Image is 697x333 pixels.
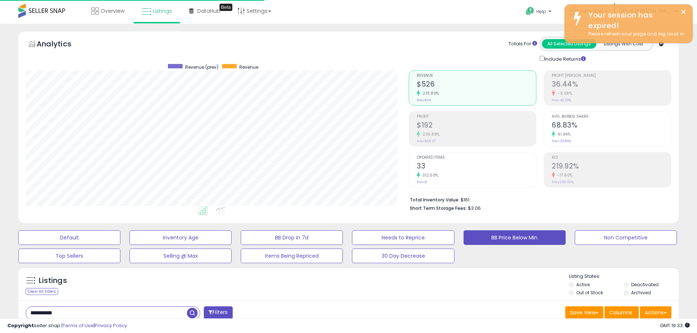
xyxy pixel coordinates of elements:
span: Revenue [417,74,536,78]
span: Overview [101,7,124,15]
button: BB Price Below Min [464,230,566,245]
button: Listings With Cost [596,39,651,49]
small: -9.08% [555,91,572,96]
div: Your session has expired! [583,10,687,31]
label: Deactivated [631,281,659,288]
li: $161 [410,195,666,204]
div: Totals For [509,41,537,48]
h2: 36.44% [552,80,671,90]
button: All Selected Listings [542,39,596,49]
b: Total Inventory Value: [410,197,460,203]
div: Tooltip anchor [220,4,232,11]
a: Help [520,1,559,24]
button: Non Competitive [575,230,677,245]
h2: 68.83% [552,121,671,131]
button: Top Sellers [18,249,120,263]
h5: Listings [39,276,67,286]
span: $3.06 [468,205,481,212]
span: Avg. Buybox Share [552,115,671,119]
label: Active [576,281,590,288]
h2: $526 [417,80,536,90]
h2: 33 [417,162,536,172]
small: Prev: 8 [417,180,427,184]
span: Profit [PERSON_NAME] [552,74,671,78]
label: Out of Stock [576,290,603,296]
a: Privacy Policy [95,322,127,329]
button: Actions [640,306,671,319]
span: Revenue [239,64,258,70]
div: seller snap | | [7,322,127,329]
p: Listing States: [569,273,679,280]
h5: Analytics [37,39,86,51]
small: Prev: $141 [417,98,431,102]
small: 273.80% [420,91,439,96]
span: Listings [153,7,172,15]
span: ROI [552,156,671,160]
strong: Copyright [7,322,34,329]
small: Prev: 266.90% [552,180,574,184]
span: DataHub [197,7,220,15]
a: Terms of Use [63,322,94,329]
span: Profit [417,115,536,119]
span: Columns [609,309,632,316]
h2: $192 [417,121,536,131]
small: Prev: $56.37 [417,139,436,143]
button: Default [18,230,120,245]
button: Selling @ Max [130,249,232,263]
button: Columns [604,306,639,319]
small: 312.50% [420,173,438,178]
button: BB Drop in 7d [241,230,343,245]
b: Short Term Storage Fees: [410,205,467,211]
button: Items Being Repriced [241,249,343,263]
div: Clear All Filters [26,288,58,295]
div: Include Returns [534,54,595,63]
label: Archived [631,290,651,296]
button: Inventory Age [130,230,232,245]
button: × [681,7,686,16]
button: Filters [204,306,232,319]
button: 30 Day Decrease [352,249,454,263]
small: Prev: 35.86% [552,139,571,143]
h2: 219.92% [552,162,671,172]
span: 2025-09-14 19:33 GMT [660,322,690,329]
i: Get Help [525,7,535,16]
span: Revenue (prev) [185,64,218,70]
div: Please refresh your page and log back in [583,31,687,38]
span: Ordered Items [417,156,536,160]
span: Help [536,8,546,15]
button: Save View [565,306,603,319]
button: Needs to Reprice [352,230,454,245]
small: -17.60% [555,173,573,178]
small: 91.94% [555,132,570,137]
small: Prev: 40.08% [552,98,571,102]
small: 239.88% [420,132,440,137]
